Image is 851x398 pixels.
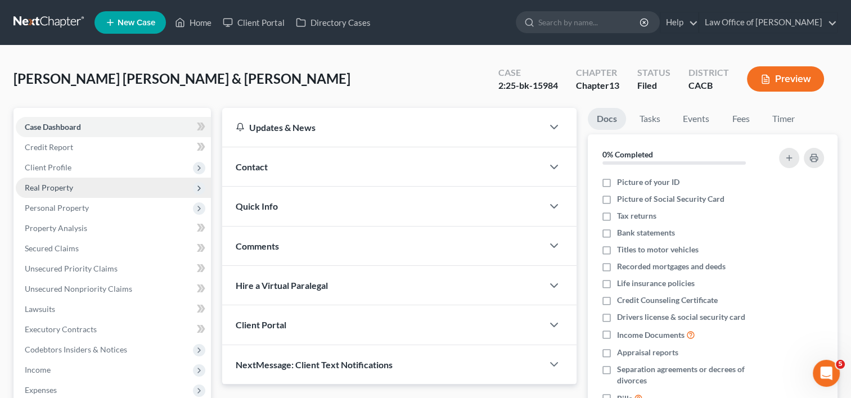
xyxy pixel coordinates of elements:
a: Property Analysis [16,218,211,238]
a: Events [674,108,718,130]
span: Drivers license & social security card [617,311,745,323]
span: Picture of your ID [617,177,679,188]
span: Picture of Social Security Card [617,193,724,205]
span: Recorded mortgages and deeds [617,261,726,272]
button: Preview [747,66,824,92]
span: Contact [236,161,268,172]
div: Filed [637,79,670,92]
span: Tax returns [617,210,656,221]
span: New Case [118,19,155,27]
span: Income [25,365,51,374]
a: Help [660,12,698,33]
span: 5 [836,360,845,369]
div: 2:25-bk-15984 [498,79,558,92]
div: Chapter [576,79,619,92]
a: Law Office of [PERSON_NAME] [699,12,837,33]
span: Client Profile [25,162,71,172]
a: Case Dashboard [16,117,211,137]
iframe: Intercom live chat [813,360,840,387]
span: Life insurance policies [617,278,695,289]
span: Executory Contracts [25,324,97,334]
a: Directory Cases [290,12,376,33]
span: Titles to motor vehicles [617,244,699,255]
a: Unsecured Priority Claims [16,259,211,279]
a: Executory Contracts [16,319,211,340]
a: Lawsuits [16,299,211,319]
a: Secured Claims [16,238,211,259]
div: Status [637,66,670,79]
span: Comments [236,241,279,251]
span: Real Property [25,183,73,192]
a: Home [169,12,217,33]
div: CACB [688,79,729,92]
span: [PERSON_NAME] [PERSON_NAME] & [PERSON_NAME] [13,70,350,87]
a: Tasks [631,108,669,130]
span: Quick Info [236,201,278,211]
span: Credit Counseling Certificate [617,295,718,306]
span: Credit Report [25,142,73,152]
span: Separation agreements or decrees of divorces [617,364,766,386]
span: Secured Claims [25,243,79,253]
div: Updates & News [236,121,529,133]
div: District [688,66,729,79]
span: Codebtors Insiders & Notices [25,345,127,354]
div: Chapter [576,66,619,79]
a: Timer [763,108,804,130]
span: Lawsuits [25,304,55,314]
span: Client Portal [236,319,286,330]
div: Case [498,66,558,79]
a: Docs [588,108,626,130]
a: Fees [723,108,759,130]
span: Unsecured Nonpriority Claims [25,284,132,293]
span: Case Dashboard [25,122,81,132]
span: Unsecured Priority Claims [25,264,118,273]
span: Appraisal reports [617,347,678,358]
a: Client Portal [217,12,290,33]
a: Credit Report [16,137,211,157]
span: NextMessage: Client Text Notifications [236,359,393,370]
strong: 0% Completed [602,150,653,159]
span: Bank statements [617,227,675,238]
a: Unsecured Nonpriority Claims [16,279,211,299]
span: Hire a Virtual Paralegal [236,280,328,291]
span: 13 [609,80,619,91]
span: Income Documents [617,329,685,341]
input: Search by name... [538,12,641,33]
span: Property Analysis [25,223,87,233]
span: Expenses [25,385,57,395]
span: Personal Property [25,203,89,212]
